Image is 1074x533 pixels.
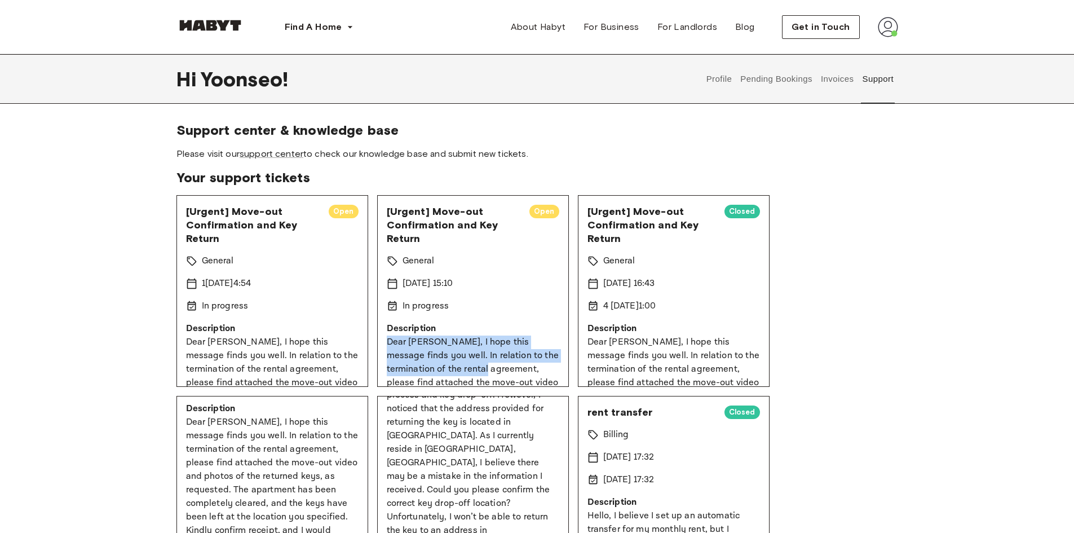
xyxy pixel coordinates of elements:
[403,277,453,290] p: [DATE] 15:10
[511,20,565,34] span: About Habyt
[792,20,850,34] span: Get in Touch
[603,254,635,268] p: General
[186,322,359,336] p: Description
[403,254,435,268] p: General
[726,16,764,38] a: Blog
[285,20,342,34] span: Find A Home
[529,206,559,217] span: Open
[724,407,760,418] span: Closed
[403,299,449,313] p: In progress
[735,20,755,34] span: Blog
[176,122,898,139] span: Support center & knowledge base
[201,67,288,91] span: Yoonseo !
[502,16,574,38] a: About Habyt
[861,54,895,104] button: Support
[329,206,359,217] span: Open
[603,299,656,313] p: 4 [DATE]1:00
[574,16,648,38] a: For Business
[387,205,520,245] span: [Urgent] Move-out Confirmation and Key Return
[739,54,814,104] button: Pending Bookings
[176,148,898,160] span: Please visit our to check our knowledge base and submit new tickets.
[648,16,726,38] a: For Landlords
[202,254,234,268] p: General
[819,54,855,104] button: Invoices
[657,20,717,34] span: For Landlords
[878,17,898,37] img: avatar
[603,277,655,290] p: [DATE] 16:43
[176,169,898,186] span: Your support tickets
[202,277,251,290] p: 1[DATE]4:54
[186,205,320,245] span: [Urgent] Move-out Confirmation and Key Return
[705,54,733,104] button: Profile
[587,406,715,419] span: rent transfer
[603,473,655,487] p: [DATE] 17:32
[587,496,760,509] p: Description
[782,15,860,39] button: Get in Touch
[176,20,244,31] img: Habyt
[584,20,639,34] span: For Business
[587,205,715,245] span: [Urgent] Move-out Confirmation and Key Return
[202,299,249,313] p: In progress
[276,16,363,38] button: Find A Home
[176,67,201,91] span: Hi
[603,428,629,442] p: Billing
[587,322,760,336] p: Description
[702,54,898,104] div: user profile tabs
[603,451,655,464] p: [DATE] 17:32
[240,148,303,159] a: support center
[724,206,760,217] span: Closed
[387,322,559,336] p: Description
[186,402,359,416] p: Description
